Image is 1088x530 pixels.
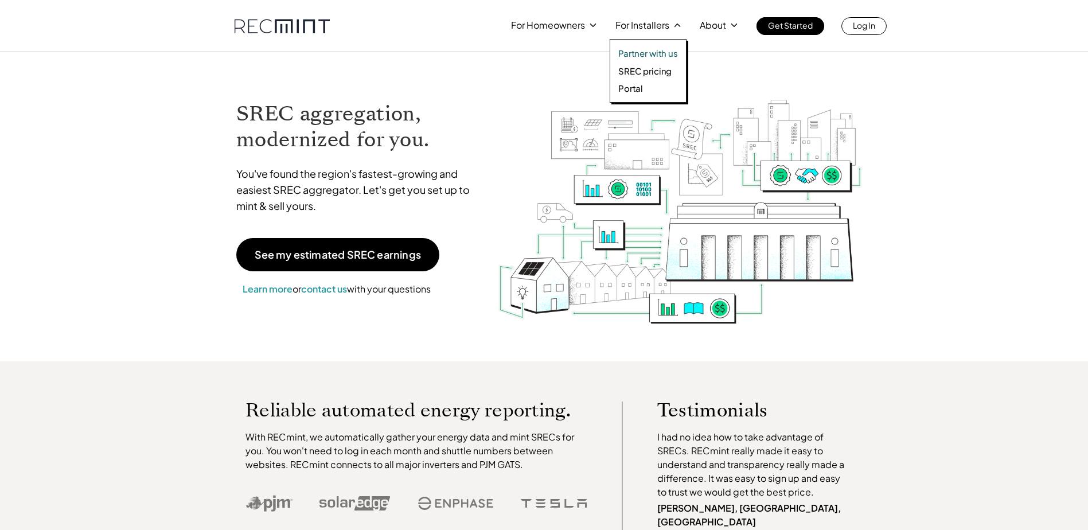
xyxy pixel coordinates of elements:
[236,101,481,153] h1: SREC aggregation, modernized for you.
[657,430,850,499] p: I had no idea how to take advantage of SRECs. RECmint really made it easy to understand and trans...
[497,69,863,327] img: RECmint value cycle
[511,17,585,33] p: For Homeowners
[841,17,887,35] a: Log In
[657,501,850,529] p: [PERSON_NAME], [GEOGRAPHIC_DATA], [GEOGRAPHIC_DATA]
[618,83,643,94] p: Portal
[615,17,669,33] p: For Installers
[245,402,587,419] p: Reliable automated energy reporting.
[756,17,824,35] a: Get Started
[236,238,439,271] a: See my estimated SREC earnings
[618,48,678,59] a: Partner with us
[243,283,293,295] a: Learn more
[236,282,437,297] p: or with your questions
[853,17,875,33] p: Log In
[618,65,672,77] p: SREC pricing
[618,65,678,77] a: SREC pricing
[700,17,726,33] p: About
[768,17,813,33] p: Get Started
[245,430,587,471] p: With RECmint, we automatically gather your energy data and mint SRECs for you. You won't need to ...
[657,402,828,419] p: Testimonials
[236,166,481,214] p: You've found the region's fastest-growing and easiest SREC aggregator. Let's get you set up to mi...
[618,83,678,94] a: Portal
[255,250,421,260] p: See my estimated SREC earnings
[301,283,347,295] a: contact us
